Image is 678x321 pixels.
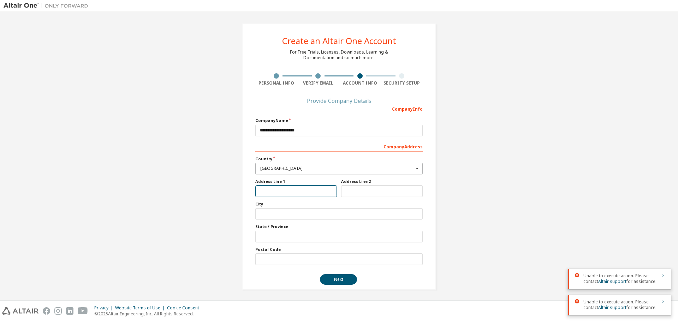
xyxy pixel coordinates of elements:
[255,247,423,252] label: Postal Code
[115,305,167,311] div: Website Terms of Use
[339,80,381,86] div: Account Info
[4,2,92,9] img: Altair One
[2,307,38,315] img: altair_logo.svg
[255,224,423,229] label: State / Province
[290,49,388,61] div: For Free Trials, Licenses, Downloads, Learning & Documentation and so much more.
[167,305,203,311] div: Cookie Consent
[78,307,88,315] img: youtube.svg
[255,103,423,114] div: Company Info
[583,273,657,284] span: Unable to execute action. Please contact for assistance.
[320,274,357,285] button: Next
[598,278,626,284] a: Altair support
[66,307,73,315] img: linkedin.svg
[282,37,396,45] div: Create an Altair One Account
[255,156,423,162] label: Country
[255,80,297,86] div: Personal Info
[297,80,339,86] div: Verify Email
[255,179,337,184] label: Address Line 1
[255,99,423,103] div: Provide Company Details
[94,311,203,317] p: © 2025 Altair Engineering, Inc. All Rights Reserved.
[94,305,115,311] div: Privacy
[43,307,50,315] img: facebook.svg
[255,118,423,123] label: Company Name
[598,304,626,310] a: Altair support
[341,179,423,184] label: Address Line 2
[381,80,423,86] div: Security Setup
[260,166,414,171] div: [GEOGRAPHIC_DATA]
[54,307,62,315] img: instagram.svg
[583,299,657,310] span: Unable to execute action. Please contact for assistance.
[255,141,423,152] div: Company Address
[255,201,423,207] label: City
